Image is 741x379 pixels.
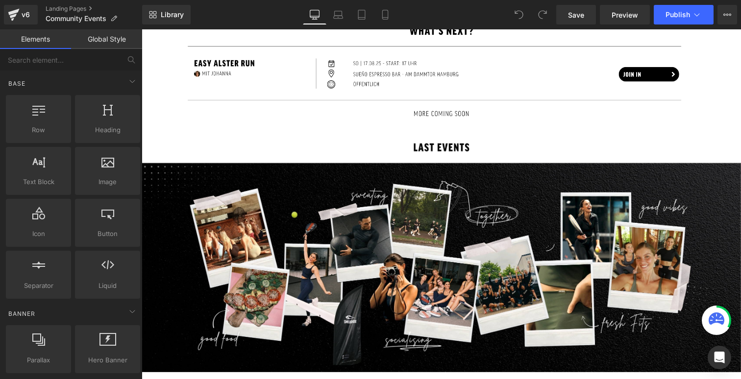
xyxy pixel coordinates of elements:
span: Publish [666,11,690,19]
span: Liquid [78,281,137,291]
a: Preview [600,5,650,24]
span: Preview [612,10,638,20]
span: Icon [9,229,68,239]
span: Library [161,10,184,19]
span: Heading [78,125,137,135]
span: Base [7,79,26,88]
span: Banner [7,309,36,318]
button: Publish [654,5,714,24]
span: Community Events [46,15,106,23]
span: Parallax [9,355,68,365]
a: v6 [4,5,38,24]
a: Mobile [373,5,397,24]
span: Save [568,10,584,20]
button: More [717,5,737,24]
a: Desktop [303,5,326,24]
span: Separator [9,281,68,291]
a: New Library [142,5,191,24]
a: Landing Pages [46,5,142,13]
span: Button [78,229,137,239]
div: Open Intercom Messenger [708,346,731,369]
span: Image [78,177,137,187]
a: Laptop [326,5,350,24]
button: Undo [509,5,529,24]
span: Row [9,125,68,135]
button: Redo [533,5,552,24]
div: v6 [20,8,32,21]
a: Global Style [71,29,142,49]
span: Hero Banner [78,355,137,365]
a: Tablet [350,5,373,24]
span: Text Block [9,177,68,187]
